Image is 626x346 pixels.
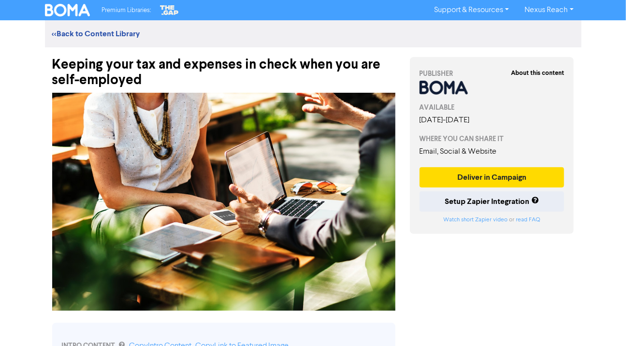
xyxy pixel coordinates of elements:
[102,7,151,14] span: Premium Libraries:
[420,191,565,212] button: Setup Zapier Integration
[420,146,565,158] div: Email, Social & Website
[426,2,517,18] a: Support & Resources
[516,217,540,223] a: read FAQ
[52,47,395,88] div: Keeping your tax and expenses in check when you are self-employed
[420,167,565,187] button: Deliver in Campaign
[45,4,90,16] img: BOMA Logo
[420,69,565,79] div: PUBLISHER
[420,102,565,113] div: AVAILABLE
[420,115,565,126] div: [DATE] - [DATE]
[443,217,508,223] a: Watch short Zapier video
[578,300,626,346] iframe: Chat Widget
[420,216,565,224] div: or
[159,4,180,16] img: The Gap
[420,134,565,144] div: WHERE YOU CAN SHARE IT
[517,2,581,18] a: Nexus Reach
[52,29,140,39] a: <<Back to Content Library
[511,69,564,77] strong: About this content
